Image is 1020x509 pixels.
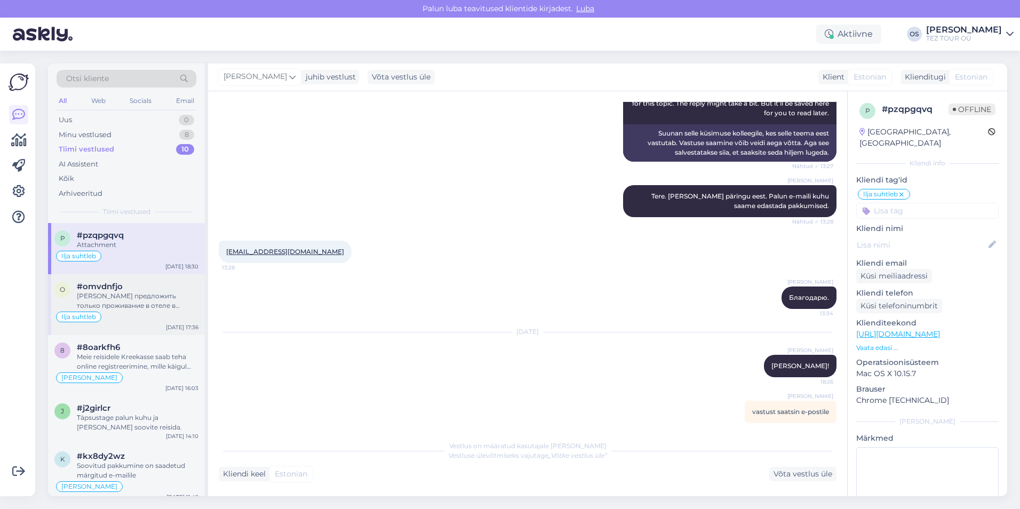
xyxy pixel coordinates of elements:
p: Operatsioonisüsteem [856,357,999,368]
span: Estonian [275,468,307,480]
span: [PERSON_NAME] [787,346,833,354]
div: [GEOGRAPHIC_DATA], [GEOGRAPHIC_DATA] [859,126,988,149]
div: Socials [127,94,154,108]
div: [DATE] 11:42 [166,493,198,501]
span: [PERSON_NAME] [61,483,117,490]
div: 0 [179,115,194,125]
div: [DATE] [219,327,836,337]
span: p [865,107,870,115]
span: vastust saatsin e-postile [752,408,829,416]
div: OS [907,27,922,42]
span: Vestlus on määratud kasutajale [PERSON_NAME] [449,442,607,450]
div: Tiimi vestlused [59,144,114,155]
span: Offline [949,104,995,115]
div: [DATE] 16:03 [165,384,198,392]
p: Mac OS X 10.15.7 [856,368,999,379]
div: Täpsustage palun kuhu ja [PERSON_NAME] soovite reisida. [77,413,198,432]
span: Otsi kliente [66,73,109,84]
span: [PERSON_NAME]! [771,362,829,370]
div: Attachment [77,240,198,250]
div: Kõik [59,173,74,184]
span: Nähtud ✓ 13:27 [792,162,833,170]
div: Küsi telefoninumbrit [856,299,942,313]
div: Klienditugi [901,71,946,83]
div: [DATE] 18:30 [165,263,198,271]
span: Luba [573,4,597,13]
div: Web [89,94,108,108]
span: #kx8dy2wz [77,451,125,461]
span: Ilja suhtleb [61,314,96,320]
div: [PERSON_NAME] [856,417,999,426]
a: [EMAIL_ADDRESS][DOMAIN_NAME] [226,248,344,256]
div: Võta vestlus üle [368,70,435,84]
span: [PERSON_NAME] [61,375,117,381]
div: Soovitud pakkumine on saadetud märgitud e-mailile [77,461,198,480]
span: Nähtud ✓ 13:28 [792,218,833,226]
p: Brauser [856,384,999,395]
p: Kliendi email [856,258,999,269]
div: Klient [818,71,844,83]
span: j [61,407,64,415]
div: Võta vestlus üle [769,467,836,481]
div: AI Assistent [59,159,98,170]
div: Email [174,94,196,108]
span: #pzqpgqvq [77,230,124,240]
i: „Võtke vestlus üle” [548,451,607,459]
span: Estonian [854,71,886,83]
span: [PERSON_NAME] [787,392,833,400]
span: 8 [60,346,65,354]
span: #j2girlcr [77,403,110,413]
span: o [60,285,65,293]
div: Kliendi keel [219,468,266,480]
span: [PERSON_NAME] [787,278,833,286]
span: Estonian [955,71,987,83]
span: p [60,234,65,242]
div: [DATE] 14:10 [166,432,198,440]
span: Vestluse ülevõtmiseks vajutage [449,451,607,459]
span: k [60,455,65,463]
div: Meie reisidele Kreekasse saab teha online registreerimine, mille käigul saab valida istekohad len... [77,352,198,371]
div: 10 [176,144,194,155]
span: Tiimi vestlused [103,207,150,217]
div: # pzqpgqvq [882,103,949,116]
div: [DATE] 17:36 [166,323,198,331]
div: Minu vestlused [59,130,111,140]
p: Märkmed [856,433,999,444]
span: #8oarkfh6 [77,343,120,352]
span: Благодарю. [789,293,829,301]
img: Askly Logo [9,72,29,92]
span: Ilja suhtleb [61,253,96,259]
p: Kliendi nimi [856,223,999,234]
div: Suunan selle küsimuse kolleegile, kes selle teema eest vastutab. Vastuse saamine võib veidi aega ... [623,124,836,162]
div: 8 [179,130,194,140]
span: I am routing this question to the colleague who is responsible for this topic. The reply might ta... [632,90,831,117]
div: All [57,94,69,108]
span: Ilja suhtleb [863,191,898,197]
span: [PERSON_NAME] [787,177,833,185]
p: Chrome [TECHNICAL_ID] [856,395,999,406]
div: Arhiveeritud [59,188,102,199]
div: [PERSON_NAME] предложить только проживание в отеле в [GEOGRAPHIC_DATA] и отдельно авиабилеты. [77,291,198,311]
input: Lisa tag [856,203,999,219]
span: [PERSON_NAME] [224,71,287,83]
div: Kliendi info [856,158,999,168]
a: [PERSON_NAME]TEZ TOUR OÜ [926,26,1014,43]
div: Uus [59,115,72,125]
div: Küsi meiliaadressi [856,269,932,283]
div: [PERSON_NAME] [926,26,1002,34]
span: Tere. [PERSON_NAME] päringu eest. Palun e-maili kuhu saame edastada pakkumised. [651,192,831,210]
span: 18:26 [793,378,833,386]
p: Kliendi telefon [856,288,999,299]
p: Kliendi tag'id [856,174,999,186]
a: [URL][DOMAIN_NAME] [856,329,940,339]
span: 13:28 [222,264,262,272]
p: Klienditeekond [856,317,999,329]
span: Privaatne kommentaar | 18:30 [755,424,833,432]
div: juhib vestlust [301,71,356,83]
input: Lisa nimi [857,239,986,251]
div: Aktiivne [816,25,881,44]
p: Vaata edasi ... [856,343,999,353]
div: TEZ TOUR OÜ [926,34,1002,43]
span: #omvdnfjo [77,282,123,291]
span: 13:34 [793,309,833,317]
